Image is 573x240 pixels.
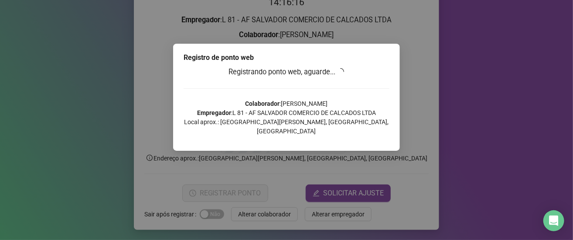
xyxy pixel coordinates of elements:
[197,109,231,116] strong: Empregador
[184,99,389,136] p: : [PERSON_NAME] : L 81 - AF SALVADOR COMERCIO DE CALCADOS LTDA Local aprox.: [GEOGRAPHIC_DATA][PE...
[337,68,344,76] span: loading
[543,210,564,231] div: Open Intercom Messenger
[184,52,389,63] div: Registro de ponto web
[246,100,280,107] strong: Colaborador
[184,66,389,78] h3: Registrando ponto web, aguarde...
